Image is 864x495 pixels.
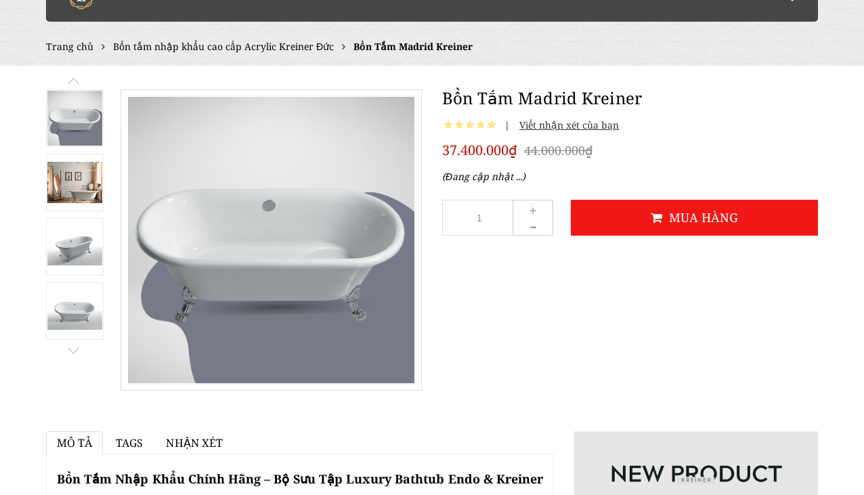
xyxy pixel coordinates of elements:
a: Trang chủ [46,40,93,53]
img: Bồn Tắm Madrid Kreiner [47,91,102,146]
img: Bồn Tắm Madrid Kreiner [47,293,102,329]
span: | [504,119,510,131]
button: - [513,216,553,236]
img: Bồn Tắm Madrid Kreiner [47,162,102,203]
span: Tags [116,435,144,450]
span: Mô tả [57,435,92,450]
em: (Đang cập nhật ...) [442,170,525,183]
del: 44.000.000₫ [524,142,592,158]
i: gorgeous [466,119,474,131]
span: Bồn Tắm Madrid Kreiner [353,40,473,53]
button: Mua hàng [571,200,818,236]
span: Nhận xét [166,435,223,450]
span: 37.400.000₫ [442,140,517,160]
div: gorgeous [442,117,498,133]
img: Bồn Tắm Madrid Kreiner [47,228,102,265]
span: Viết nhận xét của bạn [513,119,619,131]
i: gorgeous [477,119,485,131]
i: gorgeous [455,119,463,131]
i: gorgeous [444,119,452,131]
button: + [513,200,553,219]
h1: Bồn Tắm Madrid Kreiner [442,86,818,110]
i: gorgeous [488,119,496,131]
a: Bồn tắm nhập khẩu cao cấp Acrylic Kreiner Đức [113,40,334,53]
